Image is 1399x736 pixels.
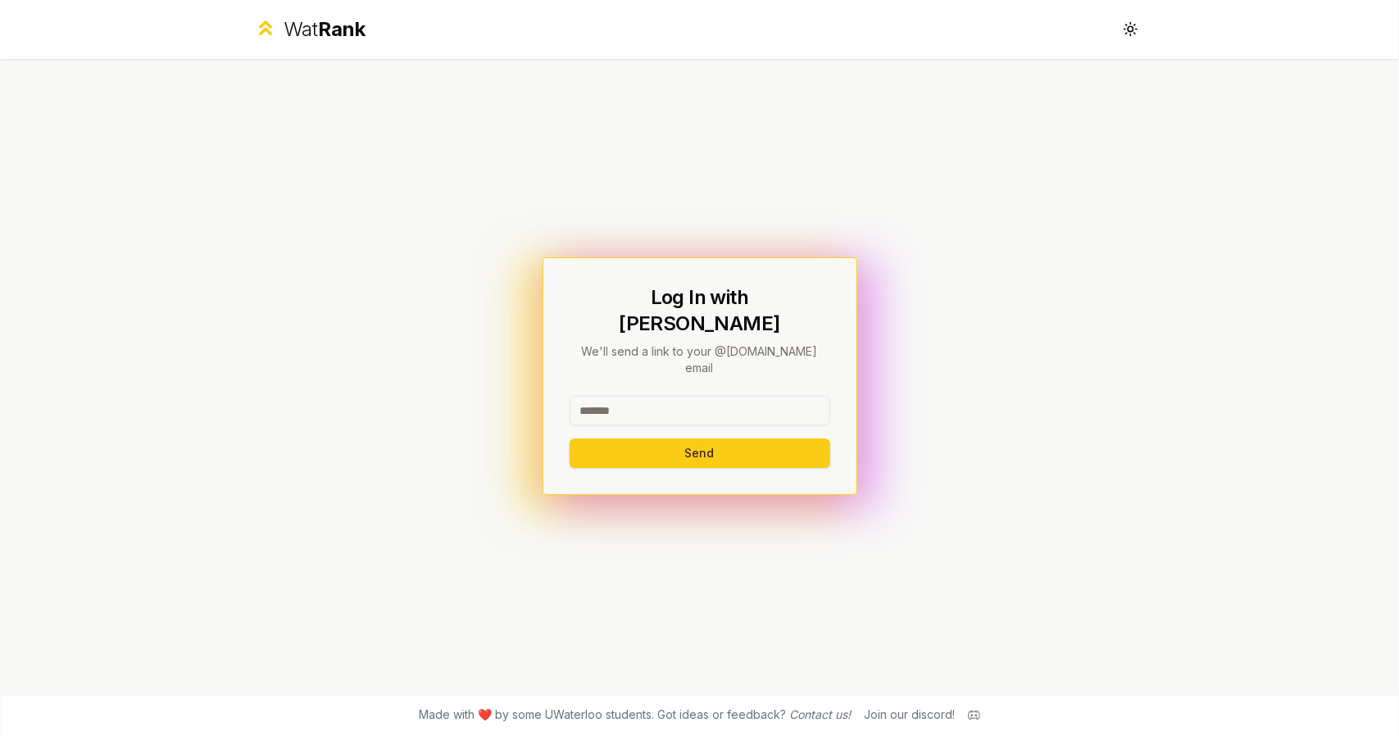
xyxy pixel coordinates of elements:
div: Wat [284,16,366,43]
span: Rank [318,17,366,41]
a: Contact us! [789,707,851,721]
a: WatRank [254,16,366,43]
h1: Log In with [PERSON_NAME] [570,284,830,337]
span: Made with ❤️ by some UWaterloo students. Got ideas or feedback? [419,706,851,723]
button: Send [570,438,830,468]
div: Join our discord! [864,706,955,723]
p: We'll send a link to your @[DOMAIN_NAME] email [570,343,830,376]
